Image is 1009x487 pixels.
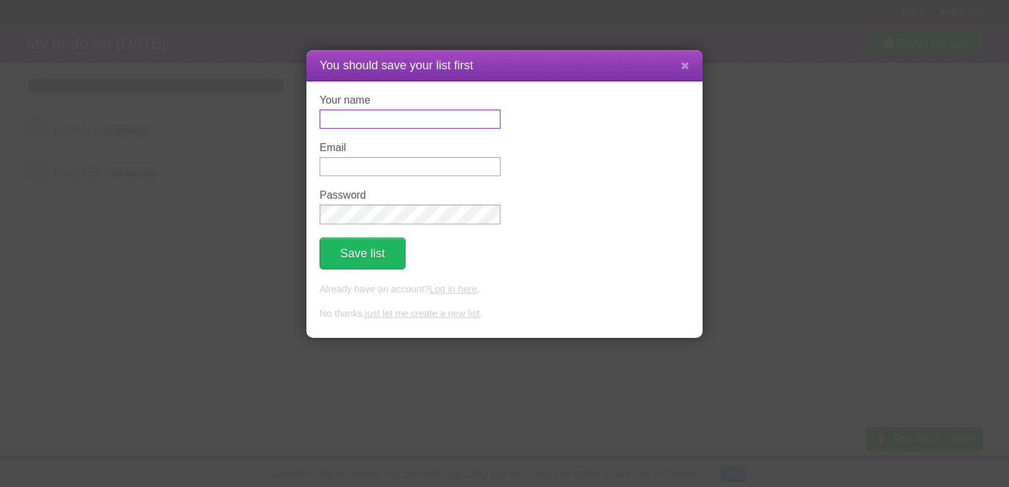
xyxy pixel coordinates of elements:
[320,307,689,321] p: No thanks, .
[429,284,477,294] a: Log in here
[320,94,501,106] label: Your name
[320,189,501,201] label: Password
[320,142,501,154] label: Email
[320,238,405,269] button: Save list
[320,57,689,75] h1: You should save your list first
[365,308,480,319] a: just let me create a new list
[320,282,689,297] p: Already have an account? .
